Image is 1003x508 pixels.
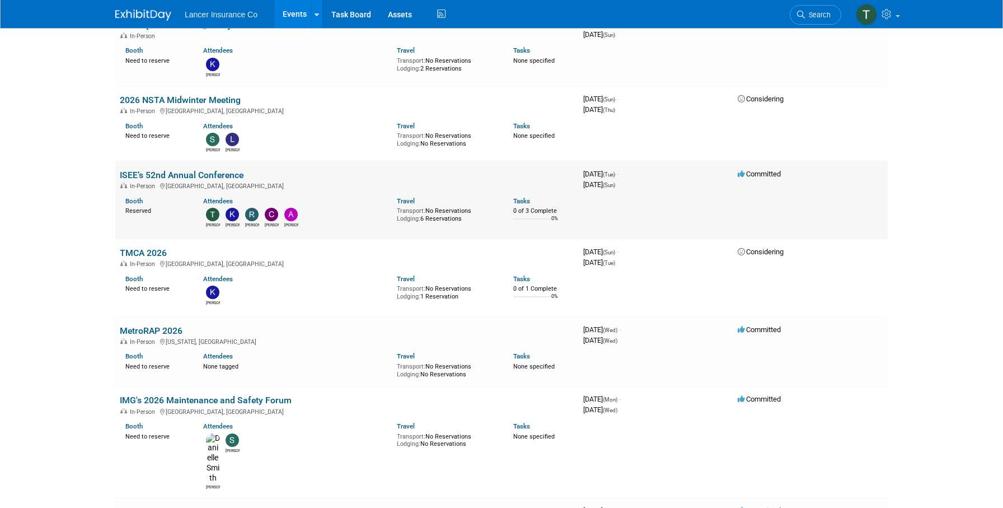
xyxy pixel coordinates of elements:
[397,215,420,222] span: Lodging:
[513,285,574,293] div: 0 of 1 Complete
[583,336,617,344] span: [DATE]
[583,180,615,189] span: [DATE]
[583,95,618,103] span: [DATE]
[603,96,615,102] span: (Sun)
[583,258,615,267] span: [DATE]
[603,32,615,38] span: (Sun)
[265,208,278,221] img: Charline Pollard
[226,434,239,447] img: Steven O'Shea
[603,182,615,188] span: (Sun)
[120,395,292,406] a: IMG's 2026 Maintenance and Safety Forum
[120,95,241,105] a: 2026 NSTA Midwinter Meeting
[265,221,279,228] div: Charline Pollard
[397,207,425,215] span: Transport:
[397,363,425,370] span: Transport:
[130,338,158,346] span: In-Person
[513,433,555,440] span: None specified
[120,183,127,188] img: In-Person Event
[397,140,420,147] span: Lodging:
[603,171,615,178] span: (Tue)
[206,58,219,71] img: Kimberlee Bissegger
[551,216,558,231] td: 0%
[583,105,615,114] span: [DATE]
[206,221,220,228] div: Timm Flannigan
[513,422,530,430] a: Tasks
[397,361,496,378] div: No Reservations No Reservations
[120,108,127,113] img: In-Person Event
[120,170,243,180] a: ISEE’s 52nd Annual Conference
[397,46,415,54] a: Travel
[125,197,143,205] a: Booth
[603,327,617,333] span: (Wed)
[226,221,240,228] div: Kim Castle
[397,57,425,64] span: Transport:
[125,361,186,371] div: Need to reserve
[513,122,530,130] a: Tasks
[206,299,220,306] div: Kimberlee Bissegger
[120,181,574,190] div: [GEOGRAPHIC_DATA], [GEOGRAPHIC_DATA]
[120,338,127,344] img: In-Person Event
[130,260,158,268] span: In-Person
[617,95,618,103] span: -
[125,205,186,215] div: Reserved
[856,4,877,25] img: Terrence Forrest
[203,46,233,54] a: Attendees
[513,132,555,139] span: None specified
[603,260,615,266] span: (Tue)
[125,46,143,54] a: Booth
[513,57,555,64] span: None specified
[120,106,574,115] div: [GEOGRAPHIC_DATA], [GEOGRAPHIC_DATA]
[603,338,617,344] span: (Wed)
[397,293,420,300] span: Lodging:
[603,407,617,413] span: (Wed)
[120,20,230,30] a: BISC - [GEOGRAPHIC_DATA]
[619,395,621,403] span: -
[397,65,420,72] span: Lodging:
[805,11,831,19] span: Search
[125,422,143,430] a: Booth
[738,325,781,334] span: Committed
[120,337,574,346] div: [US_STATE], [GEOGRAPHIC_DATA]
[583,248,618,256] span: [DATE]
[120,32,127,38] img: In-Person Event
[738,95,784,103] span: Considering
[120,248,167,258] a: TMCA 2026
[513,197,530,205] a: Tasks
[125,352,143,360] a: Booth
[284,221,298,228] div: Andy Miller
[397,440,420,448] span: Lodging:
[513,352,530,360] a: Tasks
[397,275,415,283] a: Travel
[203,122,233,130] a: Attendees
[513,207,574,215] div: 0 of 3 Complete
[226,208,239,221] img: Kim Castle
[203,352,233,360] a: Attendees
[120,325,182,336] a: MetroRAP 2026
[583,30,615,39] span: [DATE]
[130,32,158,40] span: In-Person
[397,422,415,430] a: Travel
[397,285,425,292] span: Transport:
[397,130,496,147] div: No Reservations No Reservations
[583,170,618,178] span: [DATE]
[583,395,621,403] span: [DATE]
[120,408,127,414] img: In-Person Event
[125,55,186,65] div: Need to reserve
[603,249,615,255] span: (Sun)
[738,248,784,256] span: Considering
[206,434,220,483] img: Danielle Smith
[125,283,186,293] div: Need to reserve
[617,248,618,256] span: -
[115,10,171,21] img: ExhibitDay
[583,325,621,334] span: [DATE]
[203,275,233,283] a: Attendees
[130,183,158,190] span: In-Person
[206,133,219,146] img: Steven O'Shea
[130,408,158,416] span: In-Person
[206,483,220,490] div: Danielle Smith
[284,208,298,221] img: Andy Miller
[206,208,219,221] img: Timm Flannigan
[120,259,574,268] div: [GEOGRAPHIC_DATA], [GEOGRAPHIC_DATA]
[583,406,617,414] span: [DATE]
[203,361,389,371] div: None tagged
